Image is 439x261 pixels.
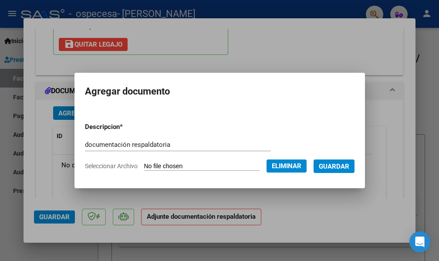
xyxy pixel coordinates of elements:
[409,231,430,252] div: Open Intercom Messenger
[319,163,349,170] span: Guardar
[314,159,355,173] button: Guardar
[85,163,138,169] span: Seleccionar Archivo
[267,159,307,173] button: Eliminar
[272,162,301,170] span: Eliminar
[85,83,355,100] h2: Agregar documento
[85,122,166,132] p: Descripcion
